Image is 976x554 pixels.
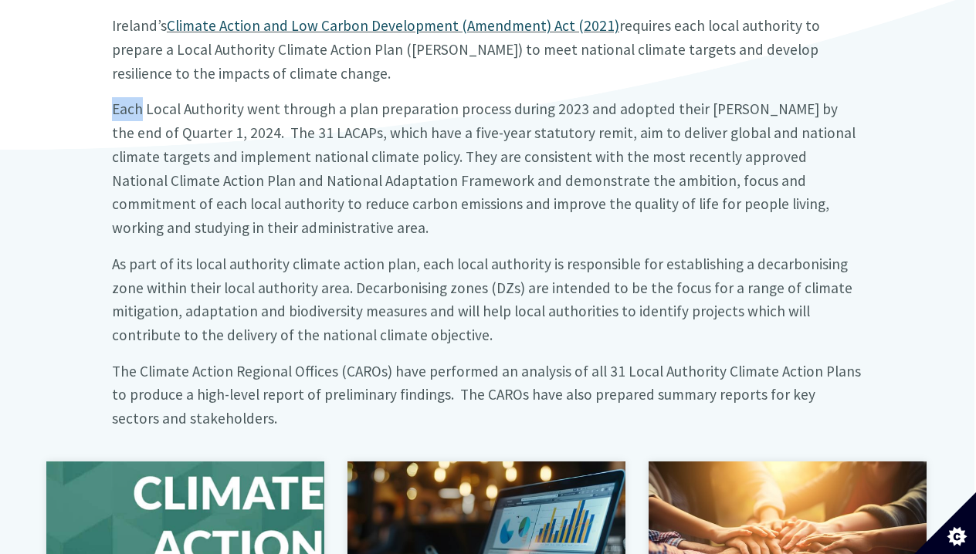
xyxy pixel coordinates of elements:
a: Climate Action and Low Carbon Development (Amendment) Act (2021) [167,16,619,35]
button: Set cookie preferences [914,492,976,554]
big: As part of its local authority climate action plan, each local authority is responsible for estab... [112,255,852,344]
big: The Climate Action Regional Offices (CAROs) have performed an analysis of all 31 Local Authority ... [112,362,861,427]
big: Ireland’s requires each local authority to prepare a Local Authority Climate Action Plan ([PERSON... [112,16,820,82]
big: Each Local Authority went through a plan preparation process during 2023 and adopted their [PERSO... [112,100,856,237]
